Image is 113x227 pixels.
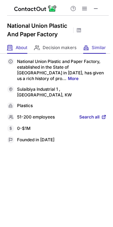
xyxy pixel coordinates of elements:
[17,86,107,98] div: Sulaibiya Industrial 1 , [GEOGRAPHIC_DATA], KW
[7,21,71,38] h1: National Union Plastic And Paper Factory
[17,126,107,132] div: 0-$1M
[79,114,107,121] a: Search all
[17,137,107,143] div: Founded in [DATE]
[68,76,79,81] a: More
[43,45,76,51] span: Decision makers
[16,45,27,51] span: About
[17,103,107,109] div: Plastics
[17,114,55,121] p: 51-200 employees
[14,4,57,13] img: ContactOut v5.3.10
[17,59,107,81] p: National Union Plastic and Paper Factory, established in the State of [GEOGRAPHIC_DATA] in [DATE]...
[92,45,106,51] span: Similar
[79,114,99,121] span: Search all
